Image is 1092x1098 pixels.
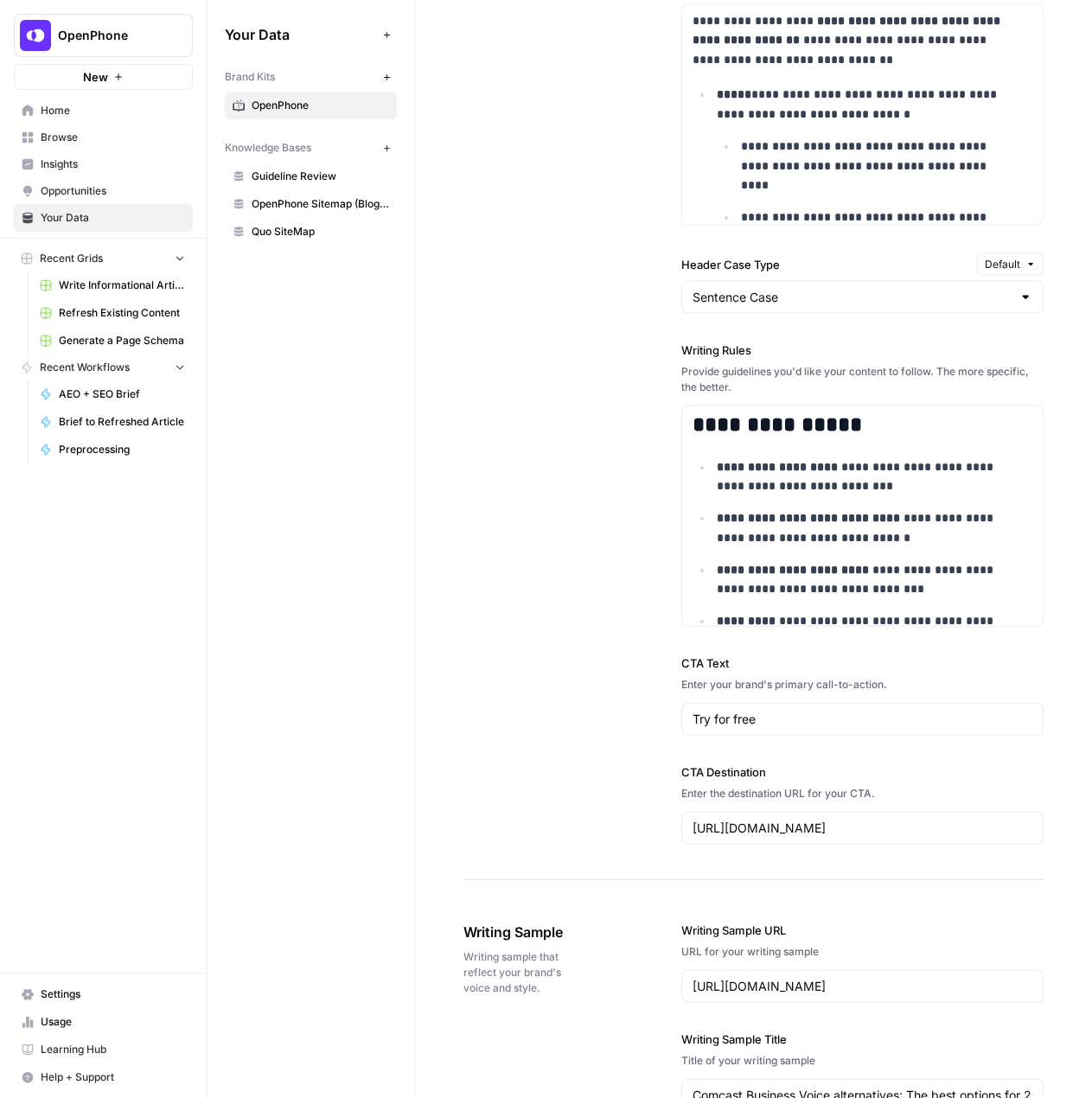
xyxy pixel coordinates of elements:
[225,190,397,218] a: OpenPhone Sitemap (Blogs + NonBlogs)
[14,980,193,1008] a: Settings
[463,921,584,942] span: Writing Sample
[681,1052,1044,1068] div: Title of your writing sample
[83,68,108,86] span: New
[681,1030,1044,1047] label: Writing Sample Title
[693,710,1032,727] input: Gear up and get in the game with Sunday Soccer!
[14,354,193,380] button: Recent Workflows
[59,278,185,293] span: Write Informational Article
[32,408,193,436] a: Brief to Refreshed Article
[681,255,970,272] label: Header Case Type
[225,140,311,156] span: Knowledge Bases
[693,977,1032,994] input: www.sundaysoccer.com/game-day
[20,20,51,51] img: OpenPhone Logo
[14,64,193,90] button: New
[59,305,185,321] span: Refresh Existing Content
[14,150,193,178] a: Insights
[681,363,1044,394] div: Provide guidelines you'd like your content to follow. The more specific, the better.
[41,103,185,118] span: Home
[14,1036,193,1063] a: Learning Hub
[225,163,397,190] a: Guideline Review
[32,299,193,327] a: Refresh Existing Content
[681,943,1044,959] div: URL for your writing sample
[14,204,193,232] a: Your Data
[681,676,1044,692] div: Enter your brand's primary call-to-action.
[41,1069,185,1085] span: Help + Support
[32,271,193,299] a: Write Informational Article
[41,986,185,1002] span: Settings
[59,442,185,457] span: Preprocessing
[463,948,584,995] span: Writing sample that reflect your brand's voice and style.
[225,24,376,45] span: Your Data
[41,210,185,226] span: Your Data
[41,156,185,172] span: Insights
[41,130,185,145] span: Browse
[41,183,185,199] span: Opportunities
[14,1008,193,1036] a: Usage
[41,1042,185,1057] span: Learning Hub
[252,196,389,212] span: OpenPhone Sitemap (Blogs + NonBlogs)
[41,1014,185,1030] span: Usage
[977,252,1044,275] button: Default
[59,386,185,402] span: AEO + SEO Brief
[225,92,397,119] a: OpenPhone
[252,169,389,184] span: Guideline Review
[59,414,185,430] span: Brief to Refreshed Article
[59,333,185,348] span: Generate a Page Schema
[681,341,1044,358] label: Writing Rules
[14,177,193,205] a: Opportunities
[252,98,389,113] span: OpenPhone
[681,785,1044,801] div: Enter the destination URL for your CTA.
[14,14,193,57] button: Workspace: OpenPhone
[32,436,193,463] a: Preprocessing
[14,97,193,124] a: Home
[58,27,163,44] span: OpenPhone
[225,218,397,246] a: Quo SiteMap
[985,256,1020,271] span: Default
[693,819,1032,836] input: www.sundaysoccer.com/gearup
[225,69,275,85] span: Brand Kits
[681,921,1044,938] label: Writing Sample URL
[14,124,193,151] a: Browse
[32,327,193,354] a: Generate a Page Schema
[32,380,193,408] a: AEO + SEO Brief
[40,360,130,375] span: Recent Workflows
[681,654,1044,671] label: CTA Text
[40,251,103,266] span: Recent Grids
[252,224,389,239] span: Quo SiteMap
[14,246,193,271] button: Recent Grids
[693,288,1012,305] input: Sentence Case
[681,763,1044,780] label: CTA Destination
[14,1063,193,1091] button: Help + Support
